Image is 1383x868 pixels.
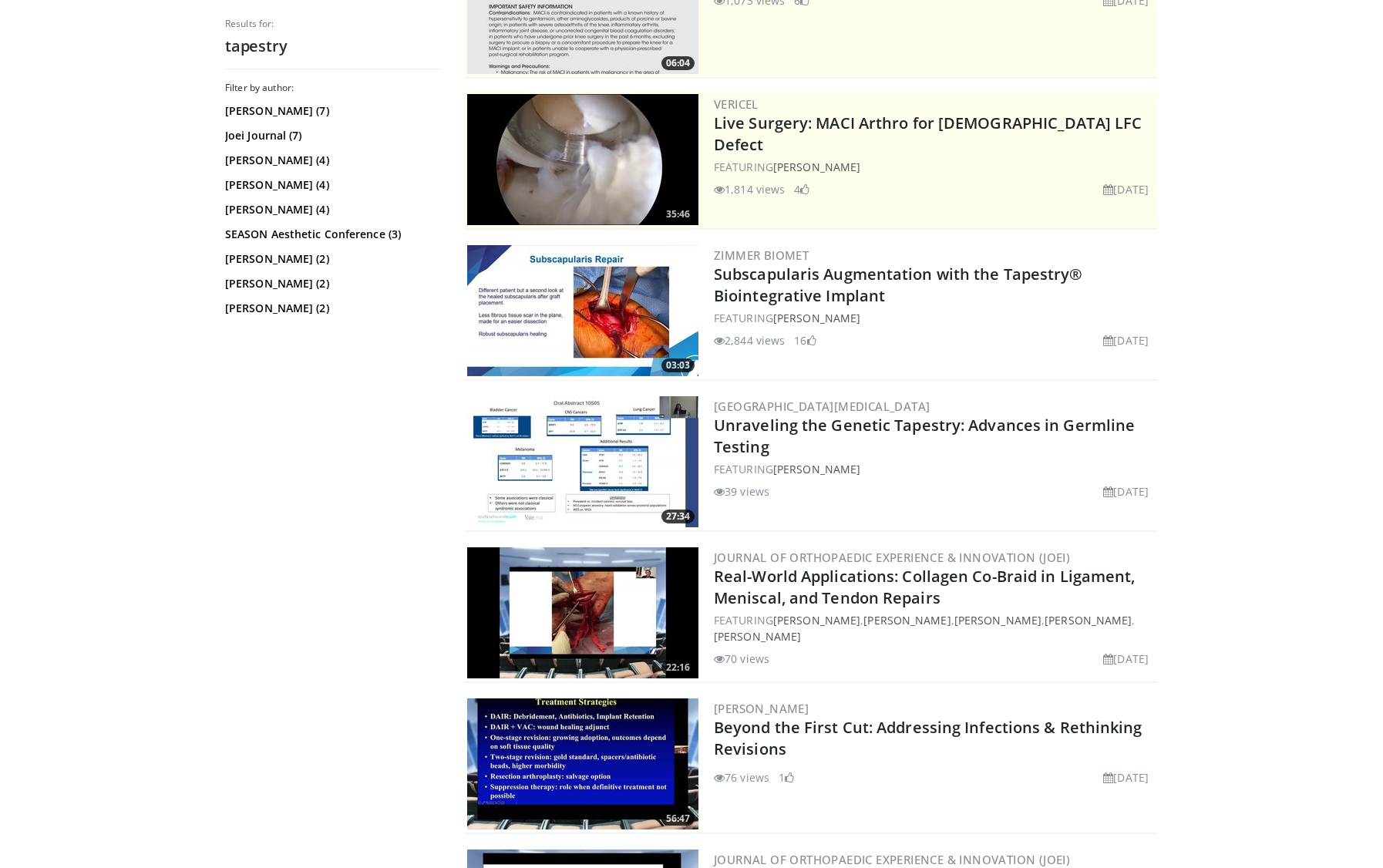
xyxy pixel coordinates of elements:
[714,247,809,263] a: Zimmer Biomet
[661,56,695,70] span: 06:04
[467,245,698,376] img: 36fbc0a6-494d-4b5b-b868-f9b50114cd37.300x170_q85_crop-smart_upscale.jpg
[1045,613,1132,627] a: [PERSON_NAME]
[225,227,437,242] a: SEASON Aesthetic Conference (3)
[467,94,698,225] img: eb023345-1e2d-4374-a840-ddbc99f8c97c.300x170_q85_crop-smart_upscale.jpg
[714,461,1155,477] div: FEATURING
[954,613,1041,627] a: [PERSON_NAME]
[225,153,437,168] a: [PERSON_NAME] (4)
[863,613,951,627] a: [PERSON_NAME]
[1103,651,1149,667] li: [DATE]
[467,698,698,829] a: 56:47
[661,510,695,523] span: 27:34
[714,399,930,414] a: [GEOGRAPHIC_DATA][MEDICAL_DATA]
[225,202,437,217] a: [PERSON_NAME] (4)
[714,483,769,500] li: 39 views
[467,94,698,225] a: 35:46
[714,113,1142,155] a: Live Surgery: MACI Arthro for [DEMOGRAPHIC_DATA] LFC Defect
[225,251,437,267] a: [PERSON_NAME] (2)
[467,547,698,678] img: 7914f93f-57a8-4b9e-8859-2e4214577176.300x170_q85_crop-smart_upscale.jpg
[1103,483,1149,500] li: [DATE]
[661,661,695,675] span: 22:16
[714,415,1135,457] a: Unraveling the Genetic Tapestry: Advances in Germline Testing
[773,462,860,476] a: [PERSON_NAME]
[714,852,1070,867] a: Journal of Orthopaedic Experience & Innovation (JOEI)
[225,128,437,143] a: Joei Journal (7)
[661,207,695,221] span: 35:46
[794,181,809,197] li: 4
[714,181,785,197] li: 1,814 views
[714,550,1070,565] a: Journal of Orthopaedic Experience & Innovation (JOEI)
[1103,181,1149,197] li: [DATE]
[714,332,785,348] li: 2,844 views
[225,177,437,193] a: [PERSON_NAME] (4)
[714,717,1142,759] a: Beyond the First Cut: Addressing Infections & Rethinking Revisions
[225,18,441,30] p: Results for:
[779,769,794,786] li: 1
[773,160,860,174] a: [PERSON_NAME]
[714,566,1136,608] a: Real-World Applications: Collagen Co-Braid in Ligament, Meniscal, and Tendon Repairs
[714,264,1083,306] a: Subscapularis Augmentation with the Tapestry® Biointegrative Implant
[225,103,437,119] a: [PERSON_NAME] (7)
[1103,769,1149,786] li: [DATE]
[714,701,809,716] a: [PERSON_NAME]
[794,332,816,348] li: 16
[714,612,1155,644] div: FEATURING , , , ,
[773,311,860,325] a: [PERSON_NAME]
[714,629,801,644] a: [PERSON_NAME]
[714,310,1155,326] div: FEATURING
[661,358,695,372] span: 03:03
[225,276,437,291] a: [PERSON_NAME] (2)
[225,36,441,56] h2: tapestry
[714,769,769,786] li: 76 views
[467,245,698,376] a: 03:03
[467,698,698,829] img: 919a2f25-56db-49e1-83e4-980be2d0dbbe.300x170_q85_crop-smart_upscale.jpg
[661,812,695,826] span: 56:47
[714,96,759,112] a: Vericel
[467,396,698,527] a: 27:34
[714,159,1155,175] div: FEATURING
[714,651,769,667] li: 70 views
[467,396,698,527] img: b0b09936-2936-4f42-aecc-91db2c3f829a.300x170_q85_crop-smart_upscale.jpg
[773,613,860,627] a: [PERSON_NAME]
[225,301,437,316] a: [PERSON_NAME] (2)
[1103,332,1149,348] li: [DATE]
[467,547,698,678] a: 22:16
[225,82,441,94] h3: Filter by author:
